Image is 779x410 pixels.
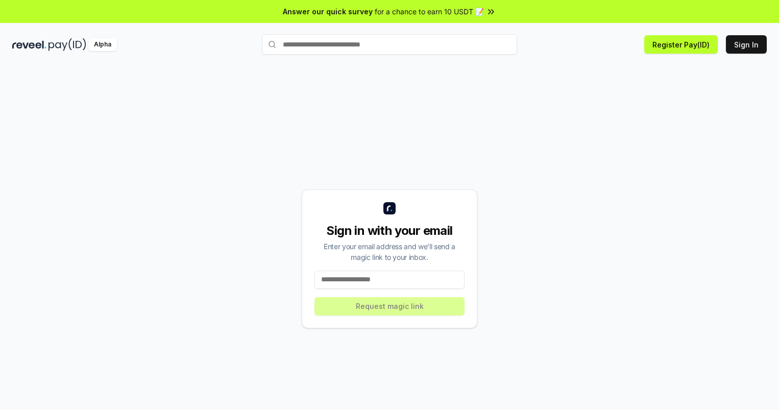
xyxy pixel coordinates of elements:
button: Sign In [726,35,767,54]
div: Alpha [88,38,117,51]
img: logo_small [383,202,396,214]
span: for a chance to earn 10 USDT 📝 [375,6,484,17]
div: Enter your email address and we’ll send a magic link to your inbox. [314,241,465,262]
img: reveel_dark [12,38,46,51]
img: pay_id [48,38,86,51]
span: Answer our quick survey [283,6,373,17]
div: Sign in with your email [314,223,465,239]
button: Register Pay(ID) [644,35,718,54]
